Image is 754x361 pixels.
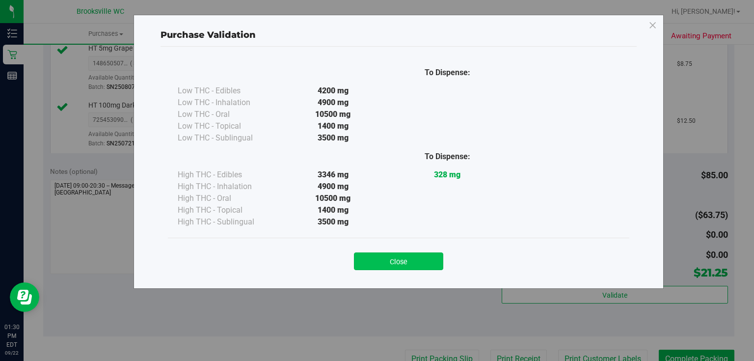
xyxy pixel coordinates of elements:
[276,193,390,204] div: 10500 mg
[178,85,276,97] div: Low THC - Edibles
[178,193,276,204] div: High THC - Oral
[178,97,276,109] div: Low THC - Inhalation
[276,132,390,144] div: 3500 mg
[178,132,276,144] div: Low THC - Sublingual
[161,29,256,40] span: Purchase Validation
[276,85,390,97] div: 4200 mg
[178,181,276,193] div: High THC - Inhalation
[178,120,276,132] div: Low THC - Topical
[276,204,390,216] div: 1400 mg
[276,120,390,132] div: 1400 mg
[390,67,505,79] div: To Dispense:
[178,169,276,181] div: High THC - Edibles
[178,109,276,120] div: Low THC - Oral
[434,170,460,179] strong: 328 mg
[354,252,443,270] button: Close
[178,204,276,216] div: High THC - Topical
[178,216,276,228] div: High THC - Sublingual
[276,181,390,193] div: 4900 mg
[276,169,390,181] div: 3346 mg
[276,109,390,120] div: 10500 mg
[390,151,505,163] div: To Dispense:
[276,97,390,109] div: 4900 mg
[10,282,39,312] iframe: Resource center
[276,216,390,228] div: 3500 mg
